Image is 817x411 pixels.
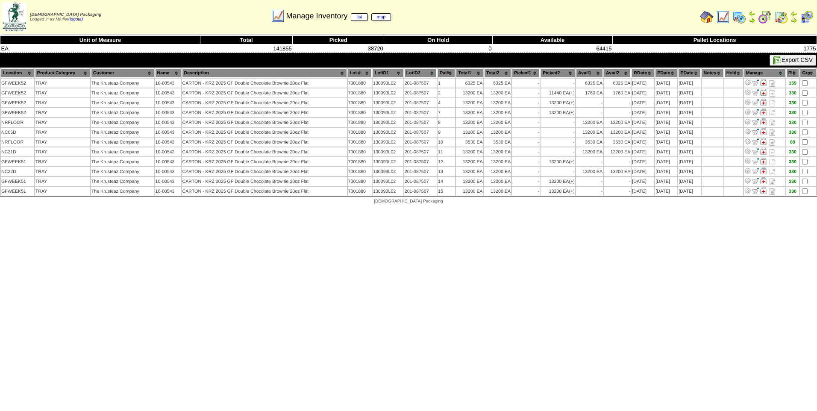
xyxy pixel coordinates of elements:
td: GFWEEK51 [1,177,34,186]
td: 10-00543 [155,88,181,97]
td: The Krusteaz Company [91,88,154,97]
td: 13200 EA [456,128,483,137]
td: GFWEEK52 [1,108,34,117]
td: 10-00543 [155,118,181,127]
img: Move [752,118,759,125]
td: 10-00543 [155,108,181,117]
td: NRFLOOR [1,138,34,147]
td: NC05D [1,128,34,137]
td: GFWEEK52 [1,98,34,107]
td: NC21D [1,147,34,156]
i: Note [770,80,775,87]
i: Note [770,120,775,126]
td: [DATE] [678,138,700,147]
td: [DATE] [655,88,677,97]
img: calendarinout.gif [774,10,788,24]
td: [DATE] [655,157,677,166]
td: [DATE] [632,118,654,127]
td: TRAY [35,128,90,137]
td: 130093L02 [373,79,403,88]
td: 13200 EA [456,167,483,176]
td: 13200 EA [456,118,483,127]
td: The Krusteaz Company [91,128,154,137]
th: Picked2 [541,68,575,78]
td: NC22D [1,167,34,176]
td: TRAY [35,167,90,176]
img: Manage Hold [760,79,767,86]
td: 201-087507 [404,157,437,166]
img: arrowright.gif [749,17,755,24]
td: TRAY [35,98,90,107]
img: Adjust [744,109,751,115]
td: [DATE] [678,79,700,88]
td: 11 [438,147,455,156]
td: 201-087507 [404,138,437,147]
th: Name [155,68,181,78]
td: [DATE] [678,118,700,127]
td: - [512,108,540,117]
img: Adjust [744,89,751,96]
td: 7001880 [348,98,372,107]
img: Manage Hold [760,158,767,164]
td: 13200 EA [484,128,511,137]
td: [DATE] [632,157,654,166]
td: CARTON - KRZ 2025 GF Double Chocolate Brownie 20oz Flat [182,147,347,156]
td: CARTON - KRZ 2025 GF Double Chocolate Brownie 20oz Flat [182,128,347,137]
td: 10-00543 [155,98,181,107]
td: 13200 EA [484,108,511,117]
td: - [541,147,575,156]
td: 13200 EA [604,128,631,137]
i: Note [770,169,775,175]
th: Picked1 [512,68,540,78]
td: 2 [438,88,455,97]
td: 13200 EA [456,98,483,107]
div: 330 [787,159,799,164]
i: Note [770,110,775,116]
img: Adjust [744,148,751,155]
th: Plt [786,68,799,78]
img: Manage Hold [760,148,767,155]
th: Unit of Measure [0,36,200,44]
img: line_graph.gif [271,9,285,23]
td: 0 [384,44,493,53]
td: 13200 EA [456,108,483,117]
td: [DATE] [655,128,677,137]
img: Manage Hold [760,99,767,106]
td: 12 [438,157,455,166]
td: 7001880 [348,138,372,147]
td: - [512,98,540,107]
img: Move [752,128,759,135]
td: The Krusteaz Company [91,177,154,186]
img: Manage Hold [760,167,767,174]
td: 10 [438,138,455,147]
a: list [351,13,367,21]
td: 201-087507 [404,79,437,88]
td: TRAY [35,147,90,156]
td: [DATE] [632,147,654,156]
td: [DATE] [678,167,700,176]
td: CARTON - KRZ 2025 GF Double Chocolate Brownie 20oz Flat [182,118,347,127]
td: 13200 EA [541,98,575,107]
img: arrowleft.gif [749,10,755,17]
td: - [512,128,540,137]
img: arrowright.gif [791,17,797,24]
td: TRAY [35,88,90,97]
th: PDate [655,68,677,78]
td: 130093L02 [373,147,403,156]
td: - [541,138,575,147]
img: Move [752,167,759,174]
td: 13200 EA [484,98,511,107]
div: 330 [787,100,799,106]
td: NRFLOOR [1,118,34,127]
div: (+) [569,100,574,106]
td: 201-087507 [404,147,437,156]
div: 330 [787,120,799,125]
td: - [512,157,540,166]
td: 64415 [492,44,612,53]
img: Manage Hold [760,138,767,145]
img: Adjust [744,128,751,135]
td: TRAY [35,138,90,147]
td: The Krusteaz Company [91,98,154,107]
td: 130093L02 [373,128,403,137]
td: The Krusteaz Company [91,157,154,166]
